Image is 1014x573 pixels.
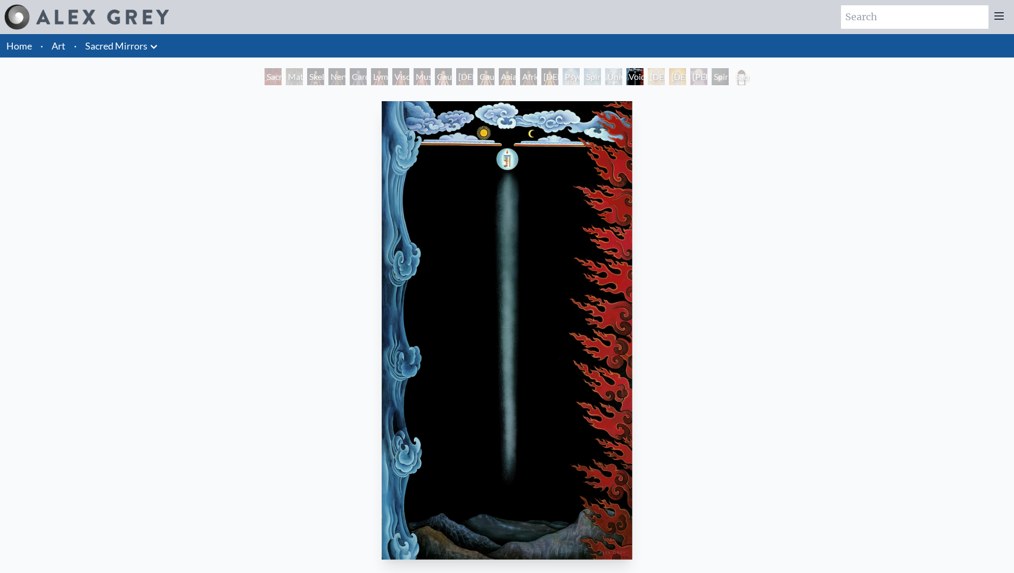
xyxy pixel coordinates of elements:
[6,40,32,52] a: Home
[36,34,47,58] li: ·
[52,38,65,53] a: Art
[712,68,729,85] div: Spiritual World
[350,68,367,85] div: Cardiovascular System
[690,68,707,85] div: [PERSON_NAME]
[733,68,750,85] div: Sacred Mirrors Frame
[499,68,516,85] div: Asian Man
[435,68,452,85] div: Caucasian Woman
[477,68,494,85] div: Caucasian Man
[85,38,147,53] a: Sacred Mirrors
[371,68,388,85] div: Lymphatic System
[584,68,601,85] div: Spiritual Energy System
[328,68,345,85] div: Nervous System
[456,68,473,85] div: [DEMOGRAPHIC_DATA] Woman
[841,5,988,29] input: Search
[392,68,409,85] div: Viscera
[520,68,537,85] div: African Man
[286,68,303,85] div: Material World
[648,68,665,85] div: [DEMOGRAPHIC_DATA]
[414,68,431,85] div: Muscle System
[307,68,324,85] div: Skeletal System
[563,68,580,85] div: Psychic Energy System
[669,68,686,85] div: [DEMOGRAPHIC_DATA]
[70,34,81,58] li: ·
[605,68,622,85] div: Universal Mind Lattice
[626,68,644,85] div: Void Clear Light
[382,101,632,560] img: 17-Void-Clear-Light-1982-Alex-Grey-watermarked.jpg
[541,68,558,85] div: [DEMOGRAPHIC_DATA] Woman
[265,68,282,85] div: Sacred Mirrors Room, [GEOGRAPHIC_DATA]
